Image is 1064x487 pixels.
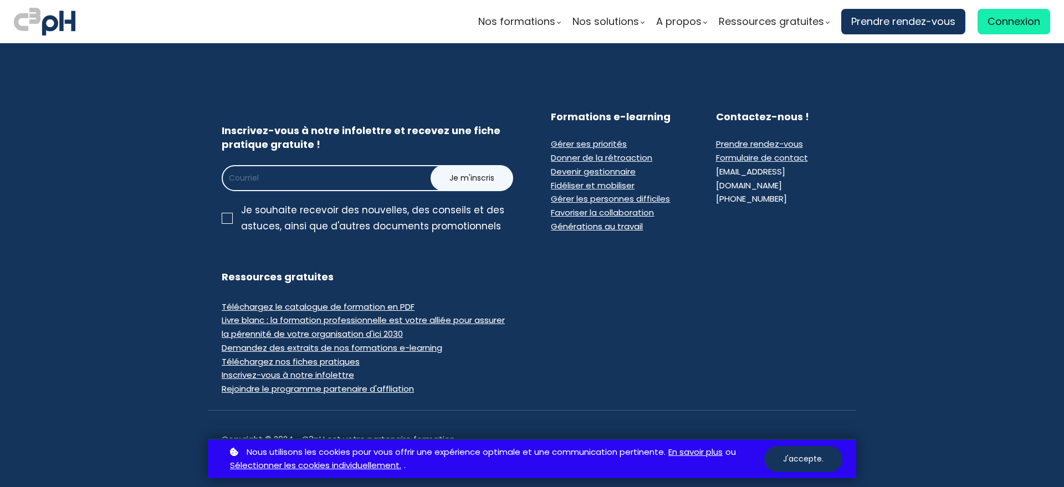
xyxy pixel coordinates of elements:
[764,446,842,472] button: J'accepte.
[431,165,513,191] button: Je m'inscris
[478,13,555,30] span: Nos formations
[716,192,787,206] div: [PHONE_NUMBER]
[222,314,505,340] a: Livre blanc : la formation professionnelle est votre alliée pour assurer la pérennité de votre or...
[551,207,654,218] a: Favoriser la collaboration
[222,301,415,312] a: Téléchargez le catalogue de formation en PDF
[716,138,803,150] a: Prendre rendez-vous
[716,165,842,193] div: [EMAIL_ADDRESS][DOMAIN_NAME]
[241,202,513,233] div: Je souhaite recevoir des nouvelles, des conseils et des astuces, ainsi que d'autres documents pro...
[851,13,955,30] span: Prendre rendez-vous
[978,9,1050,34] a: Connexion
[551,152,652,163] a: Donner de la rétroaction
[551,110,677,124] h3: Formations e-learning
[222,342,442,353] a: Demandez des extraits de nos formations e-learning
[551,193,670,204] a: Gérer les personnes difficiles
[14,6,75,38] img: logo C3PH
[222,165,469,191] input: Courriel
[222,270,513,284] h3: Ressources gratuites
[222,124,513,151] h3: Inscrivez-vous à notre infolettre et recevez une fiche pratique gratuite !
[551,180,635,191] a: Fidéliser et mobiliser
[668,445,723,459] a: En savoir plus
[716,152,808,163] a: Formulaire de contact
[719,13,824,30] span: Ressources gratuites
[551,166,636,177] a: Devenir gestionnaire
[551,138,627,150] a: Gérer ses priorités
[551,221,643,232] a: Générations au travail
[222,369,354,381] a: Inscrivez-vous à notre infolettre
[656,13,702,30] span: A propos
[247,445,666,459] span: Nous utilisons les cookies pour vous offrir une expérience optimale et une communication pertinente.
[841,9,965,34] a: Prendre rendez-vous
[716,110,842,124] h3: Contactez-nous !
[222,356,360,367] a: Téléchargez nos fiches pratiques
[449,172,494,184] span: Je m'inscris
[230,459,401,473] a: Sélectionner les cookies individuellement.
[227,445,764,473] p: ou .
[572,13,639,30] span: Nos solutions
[988,13,1040,30] span: Connexion
[222,383,414,394] a: Rejoindre le programme partenaire d'affliation
[222,433,513,474] div: Copyright © 2024 - C3pH est votre partenaire formation professionnelle, avec des formations e-lea...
